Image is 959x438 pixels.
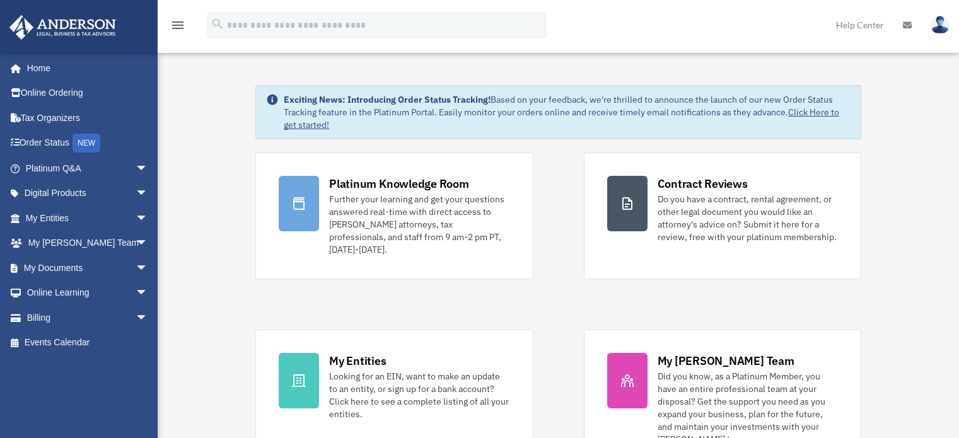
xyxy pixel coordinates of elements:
[9,330,167,355] a: Events Calendar
[9,156,167,181] a: Platinum Q&Aarrow_drop_down
[284,107,839,130] a: Click Here to get started!
[658,176,748,192] div: Contract Reviews
[211,17,224,31] i: search
[9,130,167,156] a: Order StatusNEW
[9,305,167,330] a: Billingarrow_drop_down
[9,105,167,130] a: Tax Organizers
[329,176,469,192] div: Platinum Knowledge Room
[136,156,161,182] span: arrow_drop_down
[6,15,120,40] img: Anderson Advisors Platinum Portal
[136,255,161,281] span: arrow_drop_down
[9,55,161,81] a: Home
[329,370,509,420] div: Looking for an EIN, want to make an update to an entity, or sign up for a bank account? Click her...
[170,22,185,33] a: menu
[255,153,533,279] a: Platinum Knowledge Room Further your learning and get your questions answered real-time with dire...
[931,16,950,34] img: User Pic
[9,81,167,106] a: Online Ordering
[584,153,861,279] a: Contract Reviews Do you have a contract, rental agreement, or other legal document you would like...
[329,193,509,256] div: Further your learning and get your questions answered real-time with direct access to [PERSON_NAM...
[73,134,100,153] div: NEW
[136,231,161,256] span: arrow_drop_down
[658,353,794,369] div: My [PERSON_NAME] Team
[136,181,161,207] span: arrow_drop_down
[136,305,161,331] span: arrow_drop_down
[9,181,167,206] a: Digital Productsarrow_drop_down
[9,255,167,280] a: My Documentsarrow_drop_down
[9,231,167,256] a: My [PERSON_NAME] Teamarrow_drop_down
[658,193,838,243] div: Do you have a contract, rental agreement, or other legal document you would like an attorney's ad...
[284,93,851,131] div: Based on your feedback, we're thrilled to announce the launch of our new Order Status Tracking fe...
[136,280,161,306] span: arrow_drop_down
[284,94,491,105] strong: Exciting News: Introducing Order Status Tracking!
[170,18,185,33] i: menu
[9,205,167,231] a: My Entitiesarrow_drop_down
[329,353,386,369] div: My Entities
[136,205,161,231] span: arrow_drop_down
[9,280,167,306] a: Online Learningarrow_drop_down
